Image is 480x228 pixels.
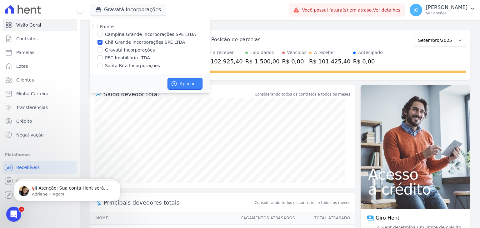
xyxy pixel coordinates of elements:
[211,36,261,43] div: Posição de parcelas
[302,7,400,13] span: Você possui fatura(s) em atraso.
[2,161,77,174] a: Recebíveis
[2,46,77,59] a: Parcelas
[2,74,77,86] a: Clientes
[16,49,34,56] span: Parcelas
[414,8,418,12] span: JG
[2,101,77,114] a: Transferências
[16,36,37,42] span: Contratos
[16,22,41,28] span: Visão Geral
[426,11,467,16] p: Ver opções
[353,57,383,66] div: R$ 0,00
[6,207,21,222] iframe: Intercom live chat
[295,212,355,225] th: Total Atrasado
[2,60,77,72] a: Lotes
[16,104,48,111] span: Transferências
[309,57,351,66] div: R$ 101.425,40
[90,4,166,16] button: Gravatá Incorporações
[16,91,48,97] span: Minha Carteira
[255,92,350,97] div: Considerando todos os contratos e todos os meses
[105,62,160,69] label: Santa Rita Incorporações
[5,151,75,159] div: Plataformas
[2,115,77,127] a: Crédito
[358,49,383,56] div: Antecipado
[16,164,40,171] span: Recebíveis
[167,78,202,90] button: Aplicar
[2,19,77,31] a: Visão Geral
[90,212,235,225] th: Nome
[426,4,467,11] p: [PERSON_NAME]
[105,31,196,38] label: Campina Grande Incorporações SPE LTDA
[250,49,274,56] div: Liquidados
[105,39,185,46] label: Chã Grande Incorporações SPE LTDA
[255,200,350,206] span: Considerando todos os contratos e todos os meses
[2,129,77,141] a: Negativação
[201,49,243,56] div: Total a receber
[201,57,243,66] div: R$ 102.925,40
[405,1,480,19] button: JG [PERSON_NAME] Ver opções
[16,132,44,138] span: Negativação
[16,77,34,83] span: Clientes
[282,57,307,66] div: R$ 0,00
[19,207,24,212] span: 6
[105,55,150,61] label: PEC Imobiliária LTDA
[373,7,401,12] a: Ver detalhes
[245,57,280,66] div: R$ 1.500,00
[16,118,32,124] span: Crédito
[5,167,130,211] iframe: Intercom notifications mensagem
[16,63,28,69] span: Lotes
[2,32,77,45] a: Contratos
[287,49,307,56] div: Vencidos
[104,90,253,98] div: Saldo devedor total
[368,182,462,197] span: a crédito
[314,49,335,56] div: A receber
[235,212,295,225] th: Pagamentos Atrasados
[105,47,155,53] label: Gravatá Incorporações
[100,24,114,29] label: Fronte
[2,87,77,100] a: Minha Carteira
[104,198,253,207] span: Principais devedores totais
[368,167,462,182] span: Acesso
[2,175,77,187] a: Conta Hent
[376,214,399,222] span: Giro Hent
